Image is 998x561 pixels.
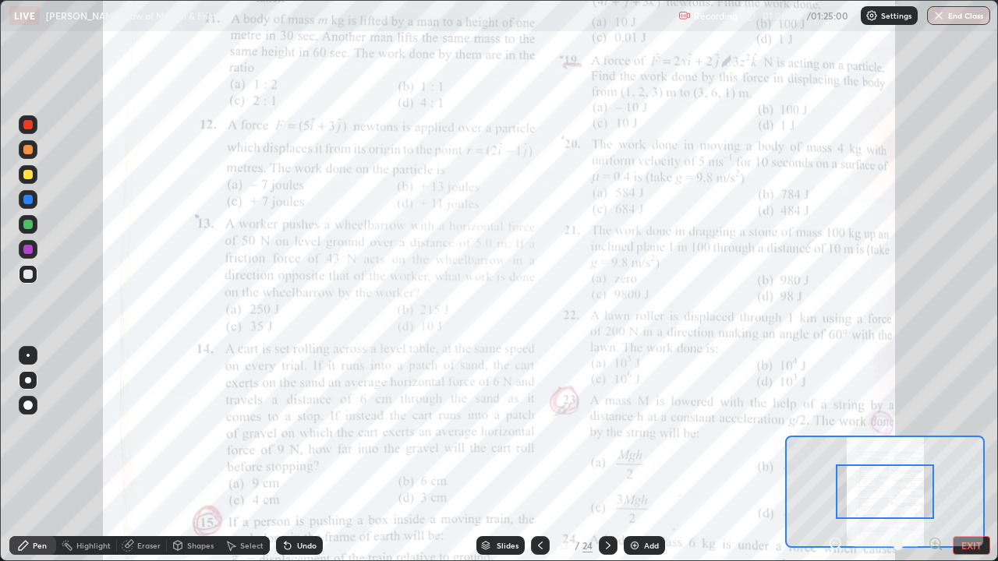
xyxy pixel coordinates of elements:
div: 13 [556,541,572,550]
div: 24 [582,538,593,552]
button: EXIT [953,536,990,555]
div: Eraser [137,542,161,549]
div: Undo [297,542,317,549]
img: recording.375f2c34.svg [678,9,691,22]
p: Settings [881,12,911,19]
p: Recording [694,10,738,22]
div: / [575,541,579,550]
div: Highlight [76,542,111,549]
p: LIVE [14,9,35,22]
img: end-class-cross [933,9,945,22]
div: Slides [497,542,518,549]
img: add-slide-button [628,539,641,552]
img: class-settings-icons [865,9,878,22]
p: [PERSON_NAME] Law of Motion & Friction [46,9,229,22]
div: Select [240,542,264,549]
div: Pen [33,542,47,549]
div: Shapes [187,542,214,549]
div: Add [644,542,659,549]
button: End Class [927,6,990,25]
